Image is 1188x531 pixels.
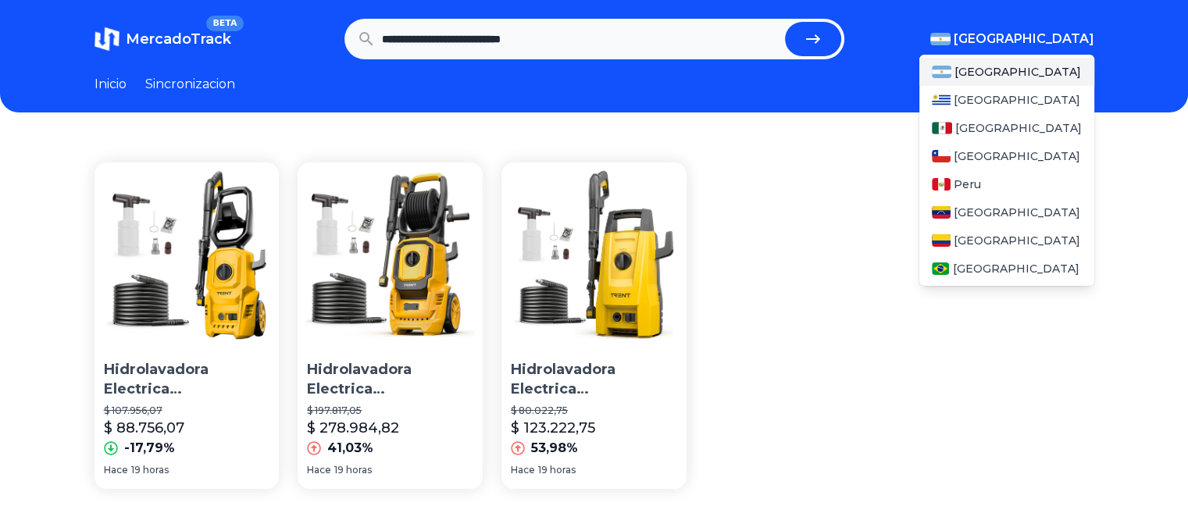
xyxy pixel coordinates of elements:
img: Hidrolavadora Electrica Trent Hlt203 1400w Alta Presion 1600 Psi 110 Bar Con Accesorios By Femmto [501,162,687,347]
span: [GEOGRAPHIC_DATA] [952,261,1079,276]
a: MercadoTrackBETA [95,27,231,52]
span: 19 horas [538,464,576,476]
span: 19 horas [131,464,169,476]
a: Argentina[GEOGRAPHIC_DATA] [919,58,1094,86]
span: 19 horas [334,464,372,476]
a: Hidrolavadora Electrica Trent 2000w Alta Presion 2175 Psi Amarillo Y Negro Hlt407-2000-ac220vHidr... [298,162,483,489]
button: [GEOGRAPHIC_DATA] [930,30,1094,48]
img: Hidrolavadora Electrica Trent 2000w Alta Presion 2175 Psi Amarillo Y Negro Hlt407-2000-ac220v [298,162,483,347]
a: Hidrolavadora Electrica Trent Hlt203 1400w Alta Presion 1600 Psi 110 Bar Con Accesorios By Femmto... [501,162,687,489]
a: PeruPeru [919,170,1094,198]
a: Uruguay[GEOGRAPHIC_DATA] [919,86,1094,114]
img: Mexico [932,122,952,134]
img: Hidrolavadora Electrica Trent Hlt307 1400w Alta Presion 1600 Psi 110 Bar Con Accesorios By Femmto [95,162,280,347]
a: Mexico[GEOGRAPHIC_DATA] [919,114,1094,142]
a: Inicio [95,75,127,94]
span: [GEOGRAPHIC_DATA] [955,120,1082,136]
img: Argentina [932,66,952,78]
p: $ 107.956,07 [104,404,270,417]
p: $ 197.817,05 [307,404,473,417]
span: BETA [206,16,243,31]
span: [GEOGRAPHIC_DATA] [954,205,1080,220]
p: $ 278.984,82 [307,417,399,439]
a: Sincronizacion [145,75,235,94]
span: Hace [511,464,535,476]
img: Colombia [932,234,951,247]
img: Argentina [930,33,951,45]
span: [GEOGRAPHIC_DATA] [954,64,1081,80]
p: $ 123.222,75 [511,417,595,439]
p: Hidrolavadora Electrica [PERSON_NAME] Hlt203 1400w Alta Presion 1600 Psi 110 Bar Con Accesorios B... [511,360,677,399]
img: Uruguay [932,94,951,106]
img: Brasil [932,262,950,275]
a: Colombia[GEOGRAPHIC_DATA] [919,226,1094,255]
a: Venezuela[GEOGRAPHIC_DATA] [919,198,1094,226]
p: 53,98% [531,439,578,458]
img: MercadoTrack [95,27,120,52]
p: 41,03% [327,439,373,458]
span: Hace [307,464,331,476]
a: Hidrolavadora Electrica Trent Hlt307 1400w Alta Presion 1600 Psi 110 Bar Con Accesorios By Femmto... [95,162,280,489]
img: Chile [932,150,951,162]
a: Brasil[GEOGRAPHIC_DATA] [919,255,1094,283]
span: [GEOGRAPHIC_DATA] [954,30,1094,48]
p: $ 88.756,07 [104,417,184,439]
span: [GEOGRAPHIC_DATA] [954,233,1080,248]
span: MercadoTrack [126,30,231,48]
p: -17,79% [124,439,175,458]
span: Peru [954,176,981,192]
img: Venezuela [932,206,951,219]
p: $ 80.022,75 [511,404,677,417]
span: Hace [104,464,128,476]
a: Chile[GEOGRAPHIC_DATA] [919,142,1094,170]
img: Peru [932,178,951,191]
p: Hidrolavadora Electrica [PERSON_NAME] 2000w Alta Presion 2175 Psi Amarillo Y Negro Hlt407-2000-ac... [307,360,473,399]
span: [GEOGRAPHIC_DATA] [954,148,1080,164]
span: [GEOGRAPHIC_DATA] [954,92,1080,108]
p: Hidrolavadora Electrica [PERSON_NAME] Hlt307 1400w Alta Presion 1600 Psi 110 Bar Con Accesorios B... [104,360,270,399]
